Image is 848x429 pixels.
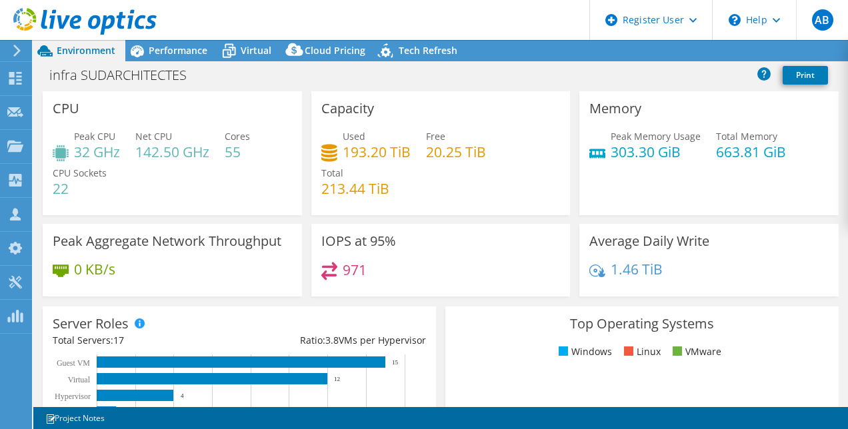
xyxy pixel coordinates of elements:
li: VMware [669,344,721,359]
span: Cloud Pricing [305,44,365,57]
h4: 1.46 TiB [611,262,663,276]
text: 12 [334,376,340,382]
div: Ratio: VMs per Hypervisor [239,333,426,348]
text: Guest VM [57,358,90,368]
h3: Peak Aggregate Network Throughput [53,234,281,248]
span: Virtual [241,44,271,57]
div: Total Servers: [53,333,239,348]
h4: 22 [53,181,107,196]
span: Performance [149,44,207,57]
h4: 32 GHz [74,145,120,159]
h3: Capacity [321,101,374,116]
span: Net CPU [135,130,172,143]
h3: Server Roles [53,316,129,331]
span: Total [321,167,343,179]
h4: 55 [225,145,250,159]
text: Virtual [68,375,91,384]
h4: 0 KB/s [74,262,115,276]
span: 17 [113,334,124,346]
li: Windows [555,344,612,359]
li: Linux [621,344,661,359]
h4: 213.44 TiB [321,181,389,196]
span: 3.8 [325,334,339,346]
h3: IOPS at 95% [321,234,396,248]
a: Print [783,66,828,85]
text: 4 [181,392,184,399]
span: AB [812,9,833,31]
h4: 663.81 GiB [716,145,786,159]
h3: CPU [53,101,79,116]
h4: 303.30 GiB [611,145,701,159]
span: Used [343,130,365,143]
h1: infra SUDARCHITECTES [43,68,207,83]
span: Tech Refresh [399,44,457,57]
h4: 20.25 TiB [426,145,486,159]
span: Total Memory [716,130,777,143]
h3: Top Operating Systems [455,316,829,331]
h3: Average Daily Write [589,234,709,248]
span: CPU Sockets [53,167,107,179]
svg: \n [729,14,741,26]
span: Environment [57,44,115,57]
h4: 193.20 TiB [343,145,411,159]
h3: Memory [589,101,641,116]
h4: 142.50 GHz [135,145,209,159]
text: 15 [392,359,399,366]
span: Peak CPU [74,130,115,143]
span: Peak Memory Usage [611,130,701,143]
h4: 971 [343,262,367,277]
span: Free [426,130,445,143]
a: Project Notes [36,410,114,426]
text: Hypervisor [55,392,91,401]
span: Cores [225,130,250,143]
